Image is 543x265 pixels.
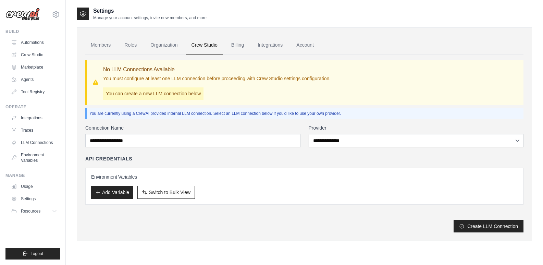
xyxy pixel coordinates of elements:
[119,36,142,55] a: Roles
[8,37,60,48] a: Automations
[8,86,60,97] a: Tool Registry
[30,251,43,256] span: Logout
[309,124,524,131] label: Provider
[91,173,518,180] h3: Environment Variables
[85,124,300,131] label: Connection Name
[5,104,60,110] div: Operate
[85,155,132,162] h4: API Credentials
[91,186,133,199] button: Add Variable
[5,173,60,178] div: Manage
[93,7,208,15] h2: Settings
[89,111,521,116] p: You are currently using a CrewAI provided internal LLM connection. Select an LLM connection below...
[8,49,60,60] a: Crew Studio
[5,8,40,21] img: Logo
[8,74,60,85] a: Agents
[93,15,208,21] p: Manage your account settings, invite new members, and more.
[149,189,190,196] span: Switch to Bulk View
[103,87,203,100] p: You can create a new LLM connection below
[145,36,183,55] a: Organization
[103,75,331,82] p: You must configure at least one LLM connection before proceeding with Crew Studio settings config...
[186,36,223,55] a: Crew Studio
[8,193,60,204] a: Settings
[5,248,60,260] button: Logout
[137,186,195,199] button: Switch to Bulk View
[226,36,249,55] a: Billing
[8,149,60,166] a: Environment Variables
[8,125,60,136] a: Traces
[454,220,523,232] button: Create LLM Connection
[5,29,60,34] div: Build
[291,36,319,55] a: Account
[8,181,60,192] a: Usage
[8,137,60,148] a: LLM Connections
[85,36,116,55] a: Members
[8,112,60,123] a: Integrations
[8,62,60,73] a: Marketplace
[21,208,40,214] span: Resources
[103,65,331,74] h3: No LLM Connections Available
[252,36,288,55] a: Integrations
[8,206,60,217] button: Resources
